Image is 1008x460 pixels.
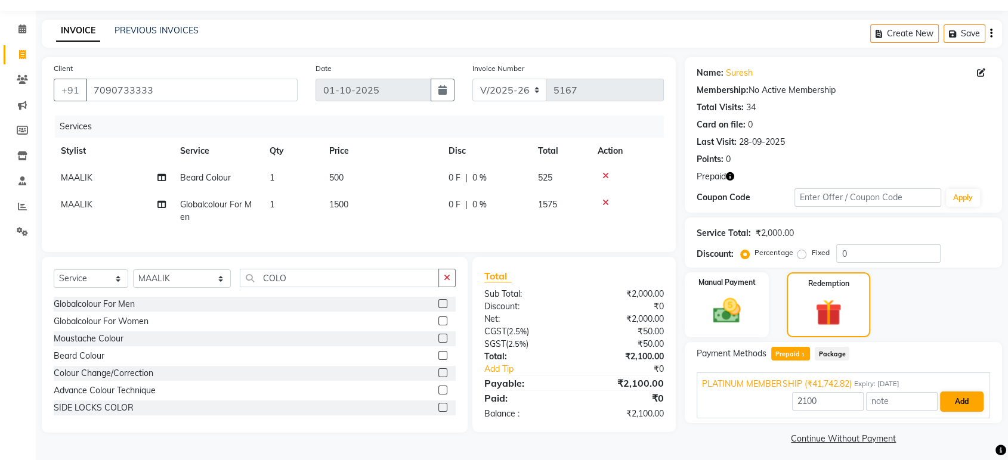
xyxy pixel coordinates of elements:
[697,248,734,260] div: Discount:
[329,199,348,210] span: 1500
[115,25,199,36] a: PREVIOUS INVOICES
[484,270,512,282] span: Total
[590,138,664,164] th: Action
[475,288,574,300] div: Sub Total:
[475,391,574,405] div: Paid:
[574,300,673,313] div: ₹0
[590,363,673,375] div: ₹0
[441,138,531,164] th: Disc
[449,198,460,211] span: 0 F
[739,136,784,148] div: 28-09-2025
[687,433,1000,445] a: Continue Without Payment
[854,379,899,389] span: Expiry: [DATE]
[54,350,104,362] div: Beard Colour
[726,153,731,166] div: 0
[475,325,574,338] div: ( )
[755,247,793,258] label: Percentage
[748,119,753,131] div: 0
[56,20,100,42] a: INVOICE
[697,170,726,183] span: Prepaid
[173,138,262,164] th: Service
[54,402,134,414] div: SIDE LOCKS COLOR
[54,315,149,328] div: Globalcolour For Women
[940,391,984,412] button: Add
[574,350,673,363] div: ₹2,100.00
[61,199,92,210] span: MAALIK
[756,227,793,240] div: ₹2,000.00
[800,352,806,359] span: 1
[262,138,322,164] th: Qty
[574,408,673,420] div: ₹2,100.00
[475,350,574,363] div: Total:
[704,295,749,327] img: _cash.svg
[538,172,552,183] span: 525
[574,325,673,338] div: ₹50.00
[472,198,487,211] span: 0 %
[484,326,506,337] span: CGST
[86,79,298,101] input: Search by Name/Mobile/Email/Code
[697,84,990,97] div: No Active Membership
[508,339,526,349] span: 2.5%
[794,188,941,207] input: Enter Offer / Coupon Code
[697,153,723,166] div: Points:
[475,408,574,420] div: Balance :
[697,119,746,131] div: Card on file:
[270,172,274,183] span: 1
[698,277,756,288] label: Manual Payment
[329,172,344,183] span: 500
[475,313,574,325] div: Net:
[538,199,557,210] span: 1575
[475,363,590,375] a: Add Tip
[484,338,506,349] span: SGST
[771,347,810,360] span: Prepaid
[240,269,439,287] input: Search or Scan
[531,138,590,164] th: Total
[54,384,156,397] div: Advance Colour Technique
[475,300,574,313] div: Discount:
[811,247,829,258] label: Fixed
[808,278,849,289] label: Redemption
[697,227,751,240] div: Service Total:
[946,189,980,207] button: Apply
[815,347,849,360] span: Package
[55,116,673,138] div: Services
[472,63,524,74] label: Invoice Number
[574,313,673,325] div: ₹2,000.00
[574,338,673,350] div: ₹50.00
[322,138,441,164] th: Price
[697,101,744,114] div: Total Visits:
[465,172,468,184] span: |
[870,24,939,43] button: Create New
[697,84,749,97] div: Membership:
[475,376,574,390] div: Payable:
[807,296,850,329] img: _gift.svg
[509,327,527,336] span: 2.5%
[465,198,468,211] span: |
[54,138,173,164] th: Stylist
[54,367,153,380] div: Colour Change/Correction
[746,101,756,114] div: 34
[270,199,274,210] span: 1
[697,67,723,79] div: Name:
[180,199,252,222] span: Globalcolour For Men
[866,392,938,411] input: note
[574,391,673,405] div: ₹0
[54,332,123,345] div: Moustache Colour
[61,172,92,183] span: MAALIK
[472,172,487,184] span: 0 %
[726,67,753,79] a: Suresh
[697,191,794,204] div: Coupon Code
[54,63,73,74] label: Client
[54,79,87,101] button: +91
[697,347,766,360] span: Payment Methods
[574,288,673,300] div: ₹2,000.00
[574,376,673,390] div: ₹2,100.00
[792,392,864,411] input: Amount
[944,24,985,43] button: Save
[475,338,574,350] div: ( )
[702,378,851,390] span: PLATINUM MEMBERSHIP (₹41,742.82)
[449,172,460,184] span: 0 F
[180,172,231,183] span: Beard Colour
[54,298,135,310] div: Globalcolour For Men
[316,63,332,74] label: Date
